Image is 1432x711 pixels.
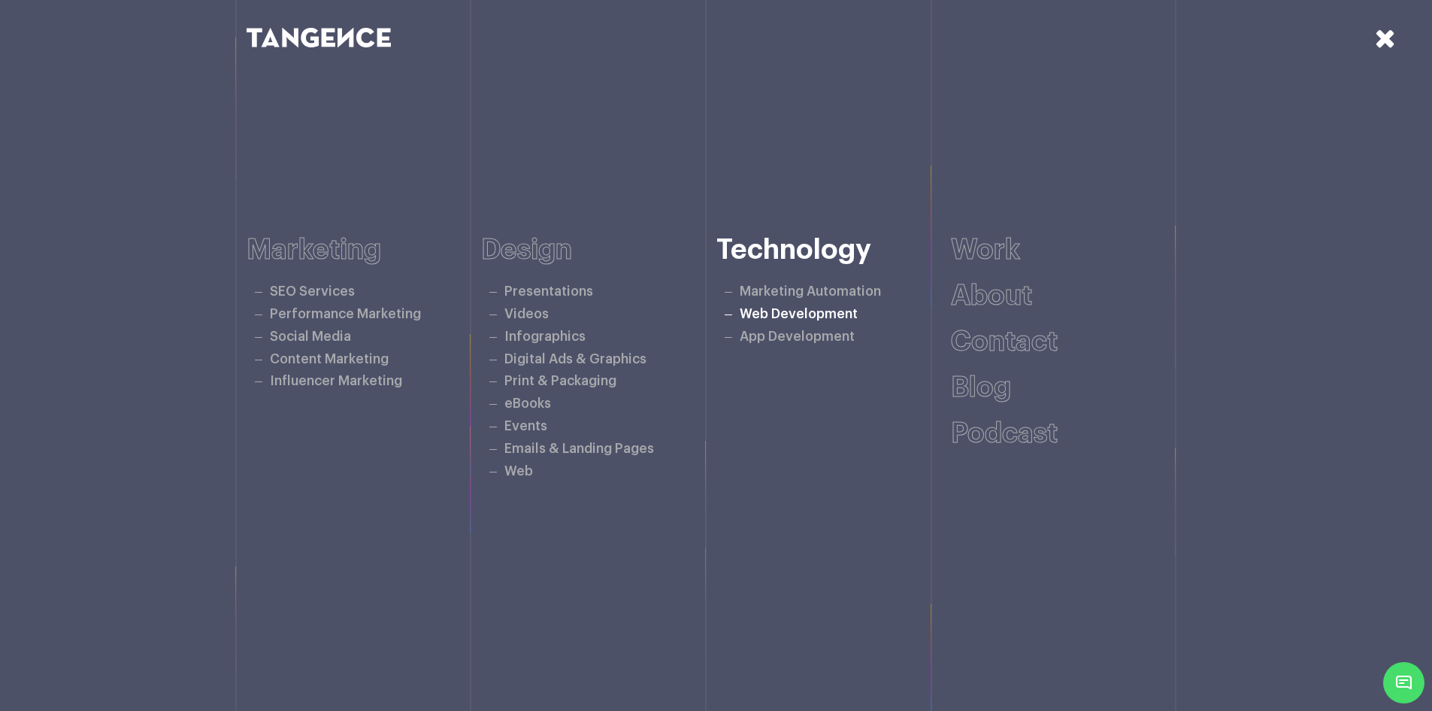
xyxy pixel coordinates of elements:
[504,442,654,455] a: Emails & Landing Pages
[504,397,551,410] a: eBooks
[951,328,1058,356] a: Contact
[504,330,586,343] a: Infographics
[504,465,533,478] a: Web
[951,420,1058,448] a: Podcast
[740,308,858,321] a: Web Development
[270,375,402,387] a: Influencer Marketing
[504,353,646,366] a: Digital Ads & Graphics
[740,285,881,298] a: Marketing Automation
[481,235,716,266] h6: Design
[270,353,389,366] a: Content Marketing
[951,374,1011,402] a: Blog
[951,236,1020,264] a: Work
[247,235,482,266] h6: Marketing
[270,308,421,321] a: Performance Marketing
[504,375,616,387] a: Print & Packaging
[951,282,1032,310] a: About
[504,308,549,321] a: Videos
[740,330,855,343] a: App Development
[1383,662,1424,703] span: Chat Widget
[504,420,547,433] a: Events
[504,285,593,298] a: Presentations
[716,235,952,266] h6: Technology
[270,330,351,343] a: Social Media
[270,285,355,298] a: SEO Services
